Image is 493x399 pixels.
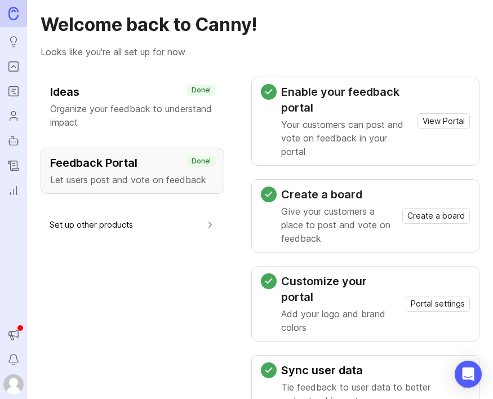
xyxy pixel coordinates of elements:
[41,14,479,36] h1: Welcome back to Canny!
[407,210,465,221] span: Create a board
[423,116,465,127] span: View Portal
[406,296,470,312] button: Portal settings
[3,349,24,370] button: Notifications
[281,187,398,202] h3: Create a board
[3,81,24,101] a: Roadmaps
[41,148,224,194] button: Feedback PortalLet users post and vote on feedbackDone!
[50,102,215,129] p: Organize your feedback to understand impact
[50,173,215,187] p: Let users post and vote on feedback
[402,208,470,224] button: Create a board
[418,113,470,129] button: View Portal
[50,155,215,171] h3: Feedback Portal
[3,374,24,394] img: Andrew Demeter
[3,32,24,52] a: Ideas
[41,45,479,59] p: Looks like you're all set up for now
[455,361,482,388] div: Open Intercom Messenger
[3,180,24,201] a: Reporting
[41,77,224,136] button: IdeasOrganize your feedback to understand impactDone!
[3,325,24,345] button: Announcements
[411,298,465,309] span: Portal settings
[281,205,398,245] p: Give your customers a place to post and vote on feedback
[8,7,19,20] img: Canny Home
[3,56,24,77] a: Portal
[3,106,24,126] a: Users
[192,157,211,166] p: Done!
[281,273,401,305] h3: Customize your portal
[50,212,215,237] button: Set up other products
[50,84,215,100] h3: Ideas
[192,86,211,95] p: Done!
[3,156,24,176] a: Changelog
[281,307,401,334] p: Add your logo and brand colors
[3,131,24,151] a: Autopilot
[281,362,451,378] h3: Sync user data
[281,118,413,158] p: Your customers can post and vote on feedback in your portal
[281,84,413,116] h3: Enable your feedback portal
